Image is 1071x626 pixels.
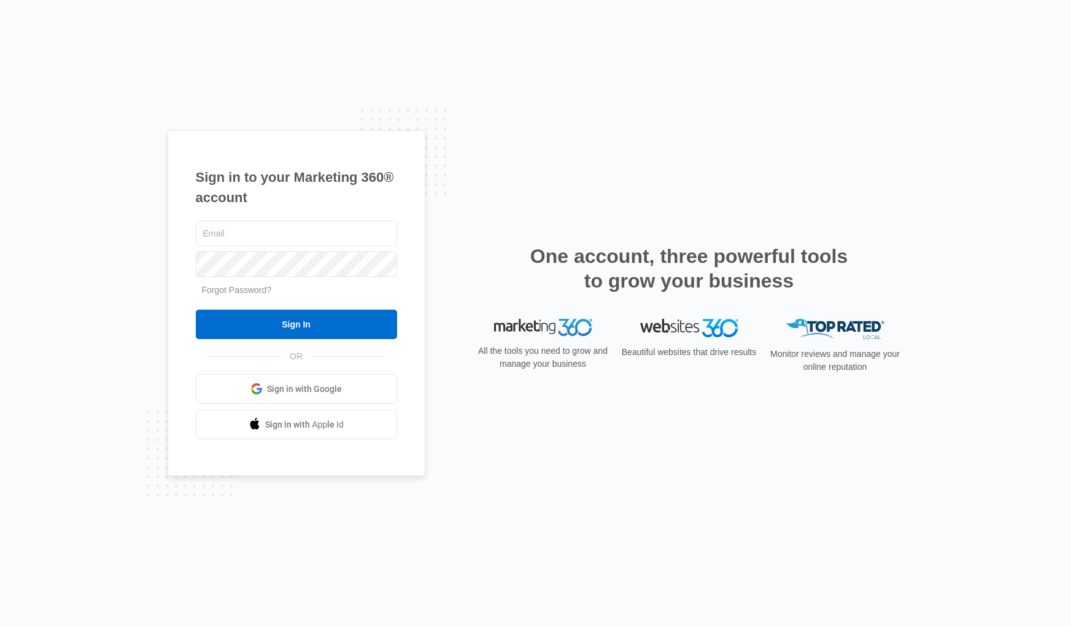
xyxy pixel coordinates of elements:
[196,410,397,439] a: Sign in with Apple Id
[527,244,852,293] h2: One account, three powerful tools to grow your business
[494,319,592,336] img: Marketing 360
[196,374,397,404] a: Sign in with Google
[267,383,342,396] span: Sign in with Google
[196,167,397,208] h1: Sign in to your Marketing 360® account
[265,418,344,431] span: Sign in with Apple Id
[202,285,272,295] a: Forgot Password?
[196,221,397,246] input: Email
[621,346,758,359] p: Beautiful websites that drive results
[474,345,612,370] p: All the tools you need to grow and manage your business
[196,310,397,339] input: Sign In
[281,350,311,363] span: OR
[767,348,904,374] p: Monitor reviews and manage your online reputation
[786,319,884,339] img: Top Rated Local
[640,319,738,337] img: Websites 360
